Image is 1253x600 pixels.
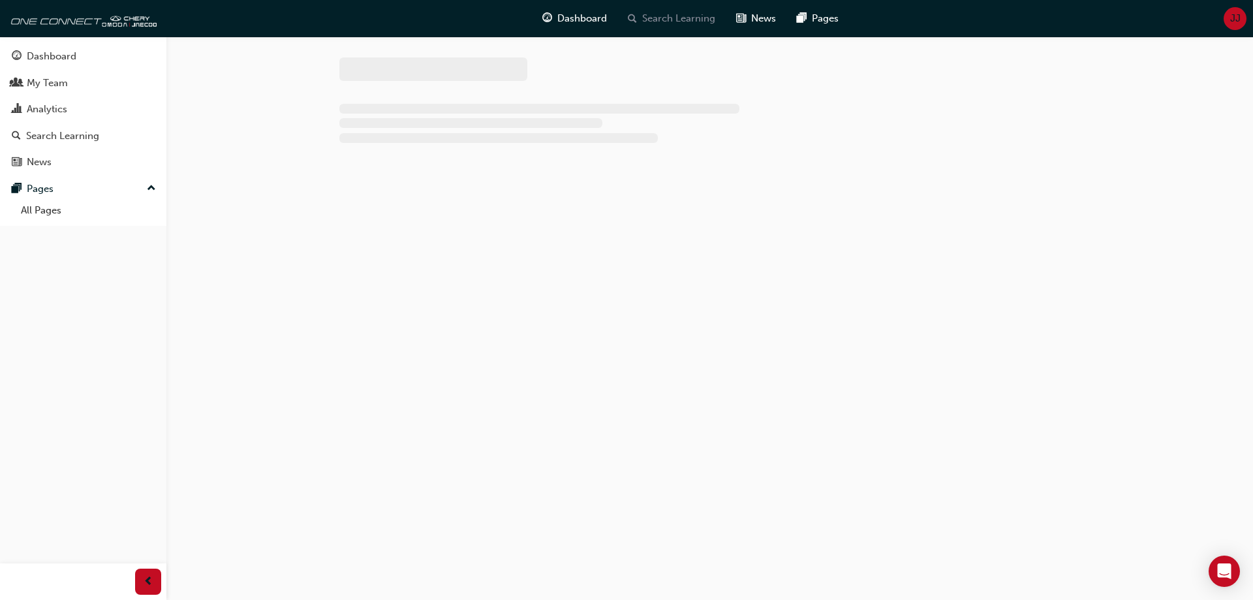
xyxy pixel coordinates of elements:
[628,10,637,27] span: search-icon
[12,104,22,116] span: chart-icon
[1224,7,1246,30] button: JJ
[12,51,22,63] span: guage-icon
[5,177,161,201] button: Pages
[751,11,776,26] span: News
[797,10,807,27] span: pages-icon
[12,131,21,142] span: search-icon
[736,10,746,27] span: news-icon
[5,71,161,95] a: My Team
[16,200,161,221] a: All Pages
[27,182,54,197] div: Pages
[786,5,849,32] a: pages-iconPages
[5,150,161,174] a: News
[27,76,68,91] div: My Team
[542,10,552,27] span: guage-icon
[12,78,22,89] span: people-icon
[812,11,839,26] span: Pages
[12,183,22,195] span: pages-icon
[147,180,156,197] span: up-icon
[12,157,22,168] span: news-icon
[1230,11,1241,26] span: JJ
[5,42,161,177] button: DashboardMy TeamAnalyticsSearch LearningNews
[144,574,153,590] span: prev-icon
[1209,556,1240,587] div: Open Intercom Messenger
[27,102,67,117] div: Analytics
[532,5,617,32] a: guage-iconDashboard
[642,11,715,26] span: Search Learning
[5,44,161,69] a: Dashboard
[557,11,607,26] span: Dashboard
[27,49,76,64] div: Dashboard
[7,5,157,31] img: oneconnect
[27,155,52,170] div: News
[26,129,99,144] div: Search Learning
[5,97,161,121] a: Analytics
[5,124,161,148] a: Search Learning
[617,5,726,32] a: search-iconSearch Learning
[726,5,786,32] a: news-iconNews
